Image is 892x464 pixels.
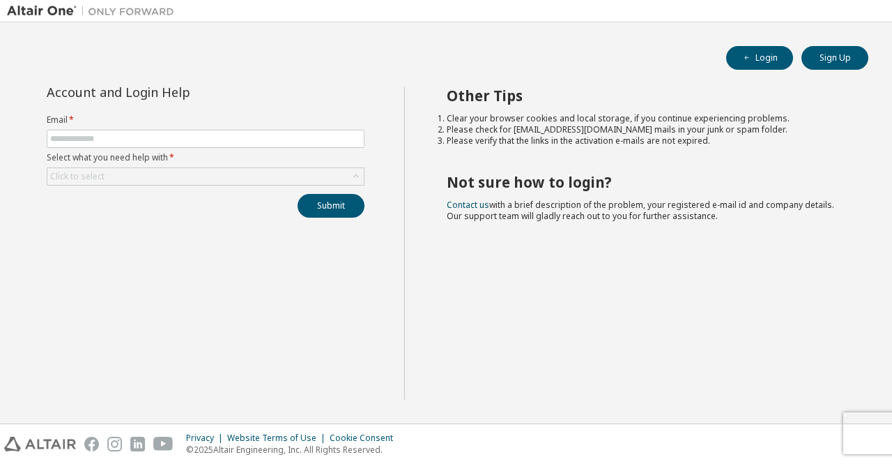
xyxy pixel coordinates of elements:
li: Please check for [EMAIL_ADDRESS][DOMAIN_NAME] mails in your junk or spam folder. [447,124,844,135]
li: Clear your browser cookies and local storage, if you continue experiencing problems. [447,113,844,124]
img: linkedin.svg [130,437,145,451]
label: Select what you need help with [47,152,364,163]
li: Please verify that the links in the activation e-mails are not expired. [447,135,844,147]
img: facebook.svg [84,437,99,451]
button: Submit [298,194,364,218]
img: youtube.svg [153,437,174,451]
div: Website Terms of Use [227,433,330,444]
p: © 2025 Altair Engineering, Inc. All Rights Reserved. [186,444,401,456]
a: Contact us [447,199,489,211]
div: Account and Login Help [47,87,301,98]
div: Privacy [186,433,227,444]
h2: Other Tips [447,87,844,105]
img: altair_logo.svg [4,437,76,451]
div: Click to select [47,168,364,185]
button: Login [726,46,793,70]
div: Cookie Consent [330,433,401,444]
label: Email [47,114,364,126]
span: with a brief description of the problem, your registered e-mail id and company details. Our suppo... [447,199,834,222]
div: Click to select [50,171,105,182]
img: Altair One [7,4,181,18]
h2: Not sure how to login? [447,173,844,191]
button: Sign Up [801,46,868,70]
img: instagram.svg [107,437,122,451]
